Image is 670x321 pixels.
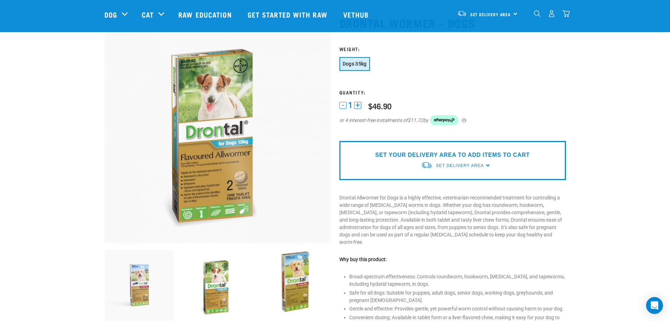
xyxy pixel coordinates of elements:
img: Drontal dog 10kg [104,16,331,243]
a: Cat [142,9,154,20]
p: Drontal Allwormer for Dogs is a highly effective, veterinarian-recommended treatment for controll... [339,194,566,246]
a: Get started with Raw [241,0,336,29]
div: Open Intercom Messenger [646,297,663,314]
div: $46.90 [368,101,391,110]
h3: Weight: [339,46,566,51]
img: Afterpay [430,115,458,125]
span: $11.72 [408,117,423,124]
button: + [354,102,361,109]
li: Broad-spectrum effectiveness: Controls roundworm, hookworm, [MEDICAL_DATA], and tapeworms, includ... [349,273,566,288]
h3: Quantity: [339,89,566,95]
img: RE Product Shoot 2023 Nov8661 [104,250,174,320]
strong: Why buy this product: [339,257,387,262]
img: home-icon-1@2x.png [534,10,541,17]
img: home-icon@2x.png [562,10,570,17]
a: Raw Education [171,0,240,29]
img: van-moving.png [421,161,432,169]
span: 1 [348,101,352,109]
button: Dogs 35kg [339,57,370,71]
img: user.png [548,10,555,17]
span: Set Delivery Area [436,163,484,168]
li: Safe for all dogs: Suitable for puppies, adult dogs, senior dogs, working dogs, greyhounds, and p... [349,289,566,304]
img: Drontal dog 10kg [183,250,253,320]
span: Dogs 35kg [343,61,367,67]
button: - [339,102,346,109]
span: Set Delivery Area [470,13,511,16]
a: Vethub [336,0,378,29]
li: Gentle and effective: Provides gentle, yet powerful worm control without causing harm to your dog. [349,305,566,313]
img: van-moving.png [457,10,467,17]
p: SET YOUR DELIVERY AREA TO ADD ITEMS TO CART [375,151,530,159]
img: Drontal dog 35kg [261,250,331,313]
a: Dog [104,9,117,20]
div: or 4 interest-free instalments of by [339,115,566,125]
